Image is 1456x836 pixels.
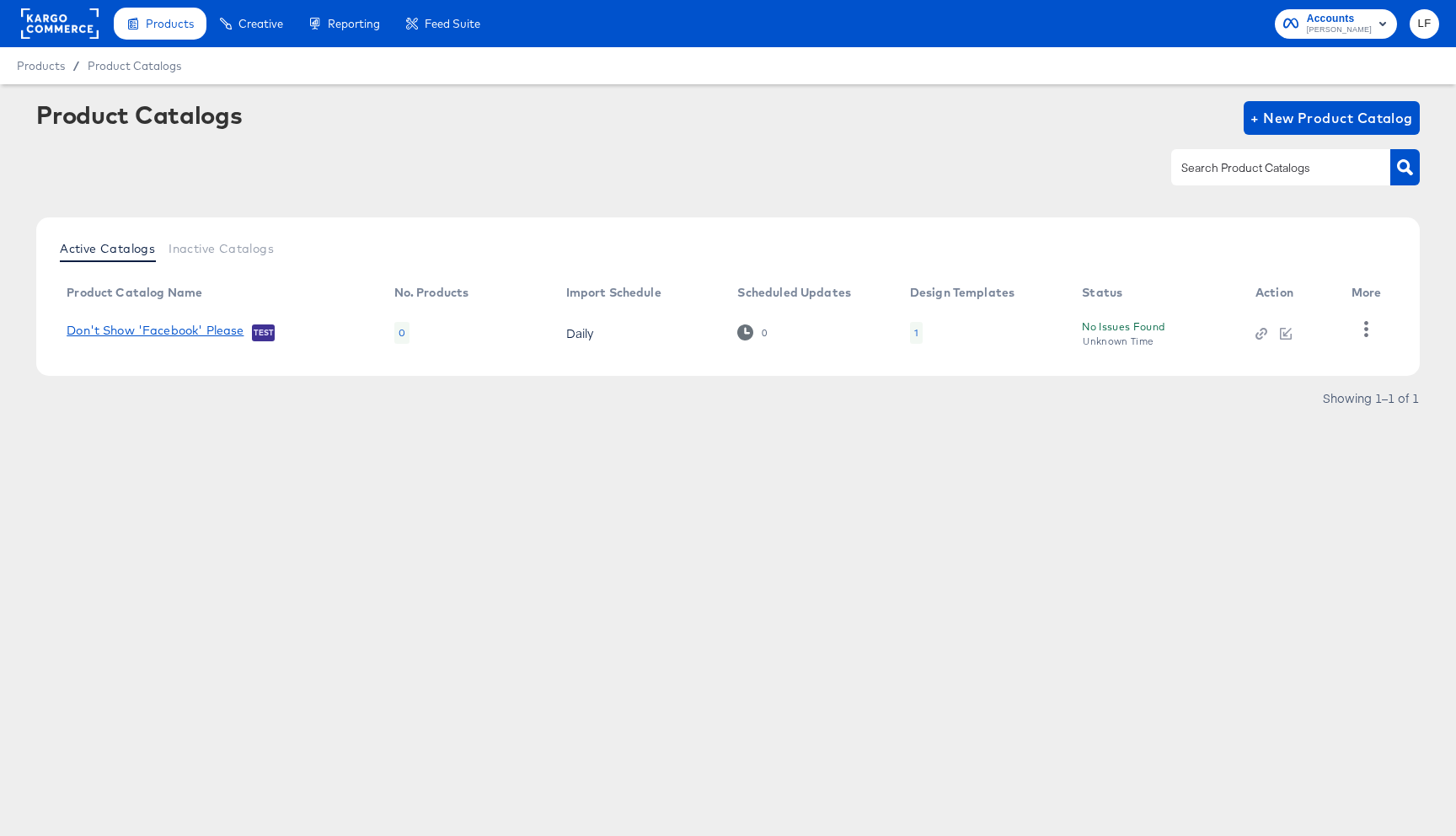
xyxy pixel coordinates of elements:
div: 0 [761,327,768,339]
div: Import Schedule [566,286,661,299]
span: Feed Suite [425,17,480,30]
a: Don't Show 'Facebook' Please [67,324,244,340]
div: Product Catalog Name [67,286,202,299]
input: Search Product Catalogs [1178,158,1357,178]
span: [PERSON_NAME] [1307,24,1372,37]
span: Test [252,326,275,340]
div: Scheduled Updates [737,286,851,299]
button: + New Product Catalog [1244,101,1420,135]
th: More [1338,280,1402,307]
span: LF [1416,14,1432,34]
span: Active Catalogs [60,242,155,255]
div: 0 [394,322,409,344]
span: / [65,59,88,72]
div: Design Templates [910,286,1014,299]
div: Showing 1–1 of 1 [1322,392,1420,404]
div: Product Catalogs [36,101,242,128]
button: LF [1410,9,1439,39]
span: + New Product Catalog [1250,106,1413,130]
span: Products [146,17,194,30]
div: 1 [910,322,923,344]
span: Products [17,59,65,72]
a: Product Catalogs [88,59,181,72]
button: Accounts[PERSON_NAME] [1275,9,1397,39]
th: Action [1242,280,1338,307]
div: No. Products [394,286,469,299]
span: Reporting [328,17,380,30]
div: 1 [914,326,918,340]
td: Daily [553,307,725,359]
th: Status [1068,280,1242,307]
span: Creative [238,17,283,30]
div: 0 [737,324,767,340]
span: Accounts [1307,10,1372,28]
span: Inactive Catalogs [169,242,274,255]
